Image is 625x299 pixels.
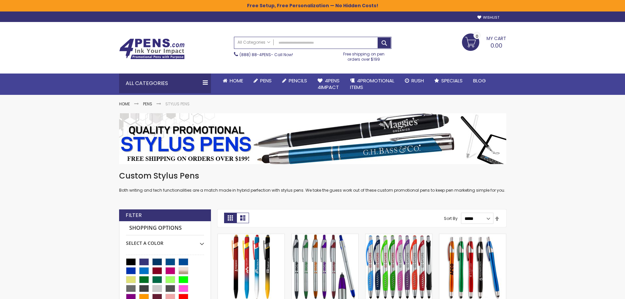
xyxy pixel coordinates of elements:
[441,77,463,84] span: Specials
[312,74,345,95] a: 4Pens4impact
[289,77,307,84] span: Pencils
[248,74,277,88] a: Pens
[476,33,478,39] span: 0
[126,221,204,235] strong: Shopping Options
[165,101,190,107] strong: Stylus Pens
[365,234,432,239] a: Lexus Stylus Pen
[143,101,152,107] a: Pens
[234,37,274,48] a: All Categories
[439,234,506,239] a: Promotional iSlimster Stylus Click Pen
[218,74,248,88] a: Home
[126,212,142,219] strong: Filter
[224,213,237,223] strong: Grid
[126,235,204,246] div: Select A Color
[119,101,130,107] a: Home
[336,49,391,62] div: Free shipping on pen orders over $199
[444,216,458,221] label: Sort By
[400,74,429,88] a: Rush
[119,171,506,181] h1: Custom Stylus Pens
[277,74,312,88] a: Pencils
[240,52,293,57] span: - Call Now!
[119,74,211,93] div: All Categories
[119,171,506,193] div: Both writing and tech functionalities are a match made in hybrid perfection with stylus pens. We ...
[119,113,506,164] img: Stylus Pens
[462,33,506,50] a: 0.00 0
[240,52,271,57] a: (888) 88-4PENS
[350,77,394,91] span: 4PROMOTIONAL ITEMS
[218,234,284,239] a: Superhero Ellipse Softy Pen with Stylus - Laser Engraved
[345,74,400,95] a: 4PROMOTIONALITEMS
[230,77,243,84] span: Home
[318,77,340,91] span: 4Pens 4impact
[490,41,502,50] span: 0.00
[238,40,270,45] span: All Categories
[260,77,272,84] span: Pens
[473,77,486,84] span: Blog
[411,77,424,84] span: Rush
[292,234,358,239] a: Slim Jen Silver Stylus
[429,74,468,88] a: Specials
[119,38,185,59] img: 4Pens Custom Pens and Promotional Products
[468,74,491,88] a: Blog
[477,15,499,20] a: Wishlist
